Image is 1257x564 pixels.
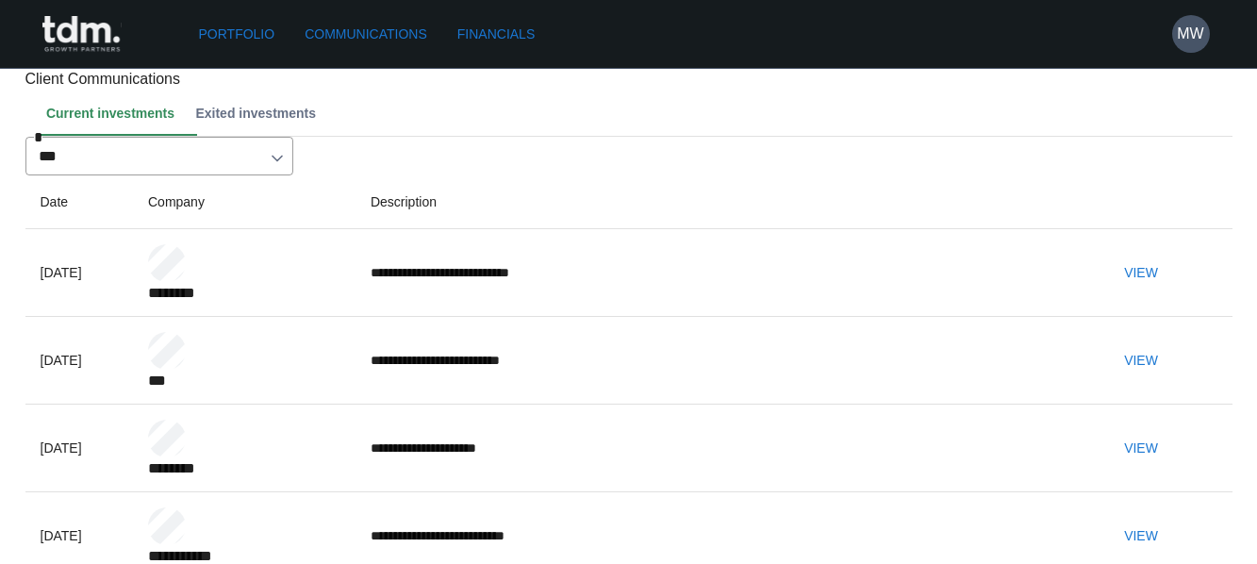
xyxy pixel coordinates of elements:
[450,17,542,52] a: Financials
[25,317,133,405] td: [DATE]
[356,175,1096,229] th: Description
[1111,431,1171,466] button: View
[133,175,356,229] th: Company
[1111,343,1171,378] button: View
[25,175,133,229] th: Date
[1111,519,1171,554] button: View
[1177,23,1203,45] h6: MW
[1172,15,1210,53] button: MW
[190,91,331,136] button: Exited investments
[41,91,190,136] button: Current investments
[25,405,133,492] td: [DATE]
[41,91,1232,136] div: Client notes tab
[191,17,283,52] a: Portfolio
[25,68,1232,91] p: Client Communications
[25,229,133,317] td: [DATE]
[1111,256,1171,290] button: View
[297,17,435,52] a: Communications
